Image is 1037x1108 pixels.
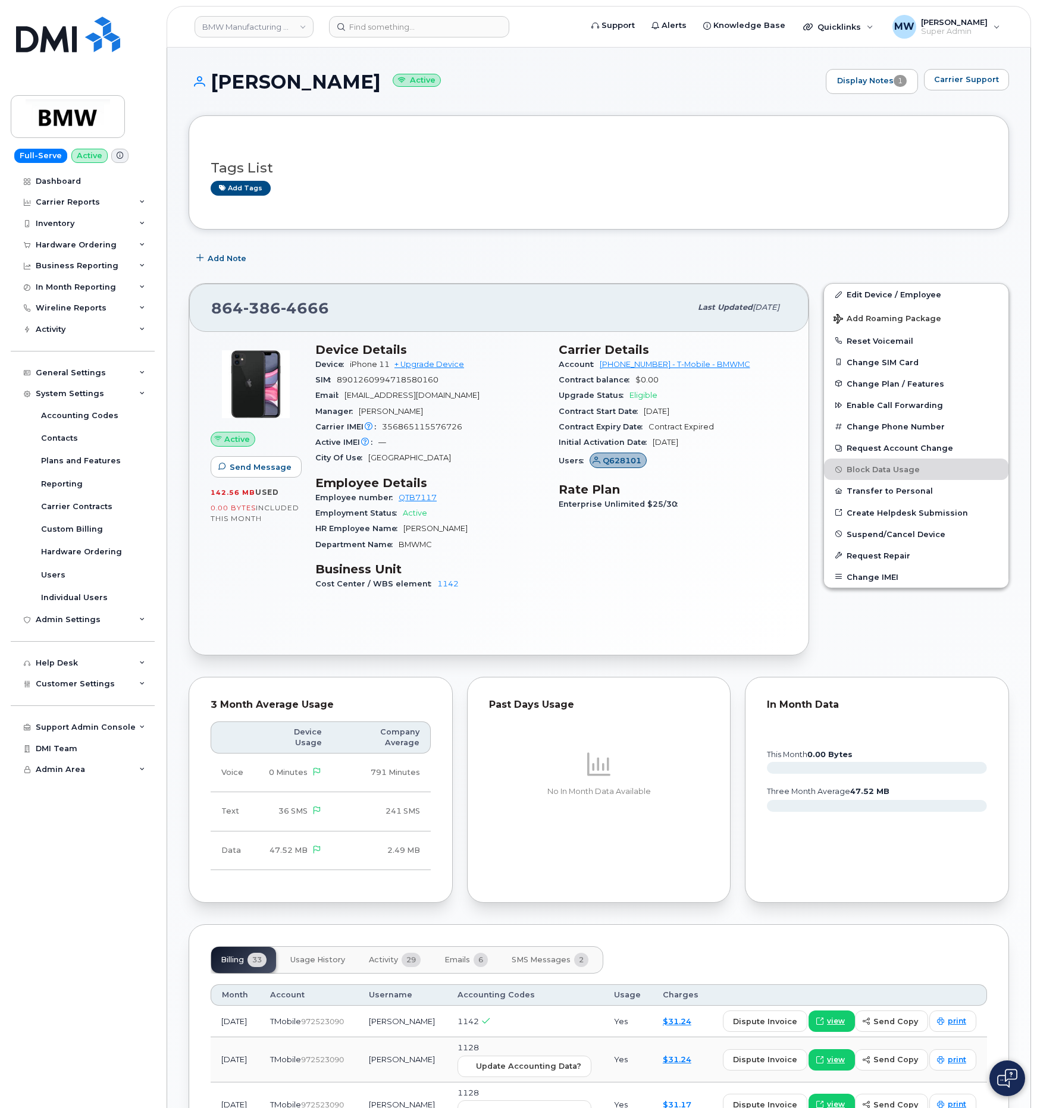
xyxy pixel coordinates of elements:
a: print [929,1010,976,1032]
span: BMWMC [399,540,432,549]
td: 241 SMS [333,792,431,831]
span: Q628101 [603,455,641,466]
td: 2.49 MB [333,831,431,870]
span: print [948,1016,966,1027]
span: Employment Status [315,509,403,517]
td: [DATE] [211,1037,259,1082]
span: [DATE] [753,303,779,312]
button: Request Repair [824,545,1008,566]
span: TMobile [270,1054,301,1064]
span: $0.00 [635,375,659,384]
tspan: 0.00 Bytes [807,750,853,759]
button: Change IMEI [824,566,1008,588]
th: Account [259,984,359,1006]
button: dispute invoice [723,1010,807,1032]
span: [PERSON_NAME] [359,407,423,416]
img: iPhone_11.jpg [220,349,292,420]
span: Usage History [290,955,345,965]
button: Enable Call Forwarding [824,394,1008,416]
button: Change Phone Number [824,416,1008,437]
a: $31.24 [663,1054,691,1064]
a: Create Helpdesk Submission [824,502,1008,523]
span: 1 [894,75,907,87]
span: HR Employee Name [315,524,403,533]
button: Change Plan / Features [824,373,1008,394]
span: [DATE] [644,407,669,416]
button: Add Note [189,247,256,269]
button: Carrier Support [924,69,1009,90]
th: Charges [652,984,710,1006]
span: 2 [574,953,588,967]
span: Users [559,456,590,465]
span: Cost Center / WBS element [315,579,437,588]
span: included this month [211,503,299,523]
text: this month [766,750,853,759]
span: Emails [444,955,470,965]
a: Add tags [211,181,271,196]
span: 1128 [458,1043,479,1052]
span: Active [224,434,250,445]
button: Suspend/Cancel Device [824,523,1008,545]
span: Last updated [698,303,753,312]
span: Email [315,391,344,400]
span: send copy [873,1016,918,1027]
th: Device Usage [254,721,333,754]
span: [GEOGRAPHIC_DATA] [368,453,451,462]
button: Add Roaming Package [824,306,1008,330]
th: Accounting Codes [447,984,603,1006]
span: Manager [315,407,359,416]
span: 36 SMS [278,806,308,815]
span: Suspend/Cancel Device [847,529,945,538]
span: Account [559,360,600,369]
h3: Employee Details [315,476,544,490]
h3: Business Unit [315,562,544,576]
span: Contract Start Date [559,407,644,416]
h3: Carrier Details [559,343,788,357]
span: Activity [369,955,398,965]
button: Block Data Usage [824,459,1008,480]
span: Add Roaming Package [834,314,941,325]
th: Month [211,984,259,1006]
span: send copy [873,1054,918,1065]
span: 356865115576726 [382,422,462,431]
td: [PERSON_NAME] [358,1037,446,1082]
a: Edit Device / Employee [824,284,1008,305]
span: 1128 [458,1088,479,1097]
a: $31.24 [663,1016,691,1026]
text: three month average [766,787,889,796]
a: Display Notes1 [826,69,918,94]
span: used [255,488,279,497]
span: Change Plan / Features [847,379,944,388]
h1: [PERSON_NAME] [189,71,820,92]
button: Request Account Change [824,437,1008,459]
span: 0.00 Bytes [211,504,256,512]
span: Enable Call Forwarding [847,401,943,410]
span: 4666 [281,299,329,317]
span: view [827,1016,845,1027]
span: SIM [315,375,337,384]
span: 0 Minutes [269,768,308,777]
small: Active [393,74,441,87]
img: Open chat [997,1069,1017,1088]
th: Username [358,984,446,1006]
th: Usage [603,984,652,1006]
a: [PHONE_NUMBER] - T-Mobile - BMWMC [600,360,750,369]
button: send copy [855,1049,928,1071]
span: Initial Activation Date [559,438,653,447]
span: dispute invoice [733,1054,797,1065]
span: 8901260994718580160 [337,375,438,384]
div: 3 Month Average Usage [211,699,431,711]
span: Active [403,509,427,517]
div: In Month Data [767,699,987,711]
td: Yes [603,1006,652,1037]
span: Carrier IMEI [315,422,382,431]
span: TMobile [270,1016,301,1026]
span: Contract balance [559,375,635,384]
span: Contract Expiry Date [559,422,648,431]
span: SMS Messages [512,955,571,965]
span: 142.56 MB [211,488,255,497]
td: 791 Minutes [333,754,431,792]
td: Voice [211,754,254,792]
button: Change SIM Card [824,351,1008,373]
a: print [929,1049,976,1071]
